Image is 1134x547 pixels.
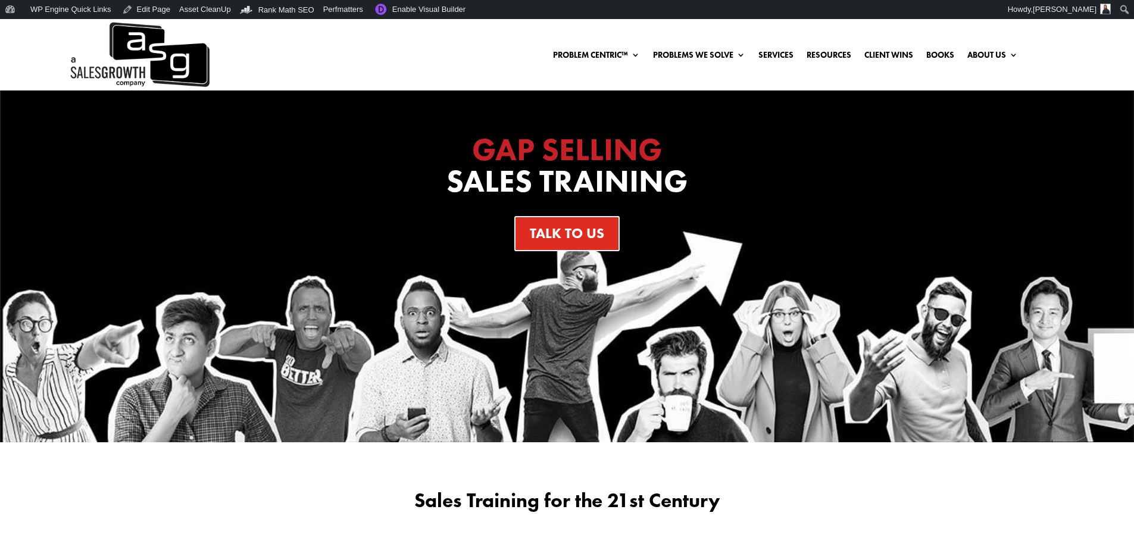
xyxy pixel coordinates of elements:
[68,19,210,90] a: A Sales Growth Company Logo
[758,51,794,64] a: Services
[807,51,851,64] a: Resources
[864,51,913,64] a: Client Wins
[258,5,314,14] span: Rank Math SEO
[68,19,210,90] img: ASG Co. Logo
[653,51,745,64] a: Problems We Solve
[926,51,954,64] a: Books
[514,216,620,251] a: Talk To Us
[414,487,720,513] span: Sales Training for the 21st Century
[329,134,805,203] h1: Sales Training
[553,51,640,64] a: Problem Centric™
[967,51,1018,64] a: About Us
[472,129,662,170] span: GAP SELLING
[1033,5,1096,14] span: [PERSON_NAME]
